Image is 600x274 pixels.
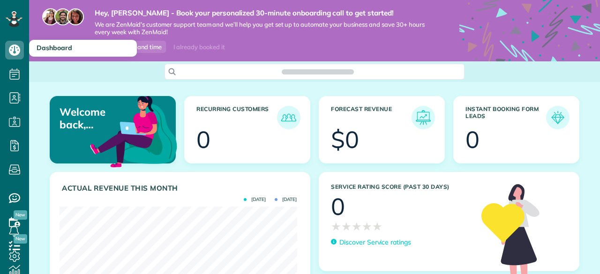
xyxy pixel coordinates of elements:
[362,218,372,235] span: ★
[275,197,297,202] span: [DATE]
[291,67,344,76] span: Search ZenMaid…
[62,184,300,193] h3: Actual Revenue this month
[95,21,431,37] span: We are ZenMaid’s customer support team and we’ll help you get set up to automate your business an...
[548,108,567,127] img: icon_form_leads-04211a6a04a5b2264e4ee56bc0799ec3eb69b7e499cbb523a139df1d13a81ae0.png
[168,41,230,53] div: I already booked it
[352,218,362,235] span: ★
[372,218,382,235] span: ★
[341,218,352,235] span: ★
[244,197,266,202] span: [DATE]
[42,8,59,25] img: maria-72a9807cf96188c08ef61303f053569d2e2a8a1cde33d635c8a3ac13582a053d.jpg
[331,218,341,235] span: ★
[196,106,277,129] h3: Recurring Customers
[196,128,210,151] div: 0
[88,85,179,176] img: dashboard_welcome-42a62b7d889689a78055ac9021e634bf52bae3f8056760290aed330b23ab8690.png
[414,108,433,127] img: icon_forecast_revenue-8c13a41c7ed35a8dcfafea3cbb826a0462acb37728057bba2d056411b612bbbe.png
[54,8,71,25] img: jorge-587dff0eeaa6aab1f244e6dc62b8924c3b6ad411094392a53c71c6c4a576187d.jpg
[14,210,27,220] span: New
[95,8,431,18] strong: Hey, [PERSON_NAME] - Book your personalized 30-minute onboarding call to get started!
[279,108,298,127] img: icon_recurring_customers-cf858462ba22bcd05b5a5880d41d6543d210077de5bb9ebc9590e49fd87d84ed.png
[339,237,411,247] p: Discover Service ratings
[331,128,359,151] div: $0
[60,106,134,131] p: Welcome back, [PERSON_NAME]!
[465,106,546,129] h3: Instant Booking Form Leads
[465,128,480,151] div: 0
[331,237,411,247] a: Discover Service ratings
[331,106,412,129] h3: Forecast Revenue
[37,44,72,52] span: Dashboard
[331,195,345,218] div: 0
[67,8,84,25] img: michelle-19f622bdf1676172e81f8f8fba1fb50e276960ebfe0243fe18214015130c80e4.jpg
[331,184,472,190] h3: Service Rating score (past 30 days)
